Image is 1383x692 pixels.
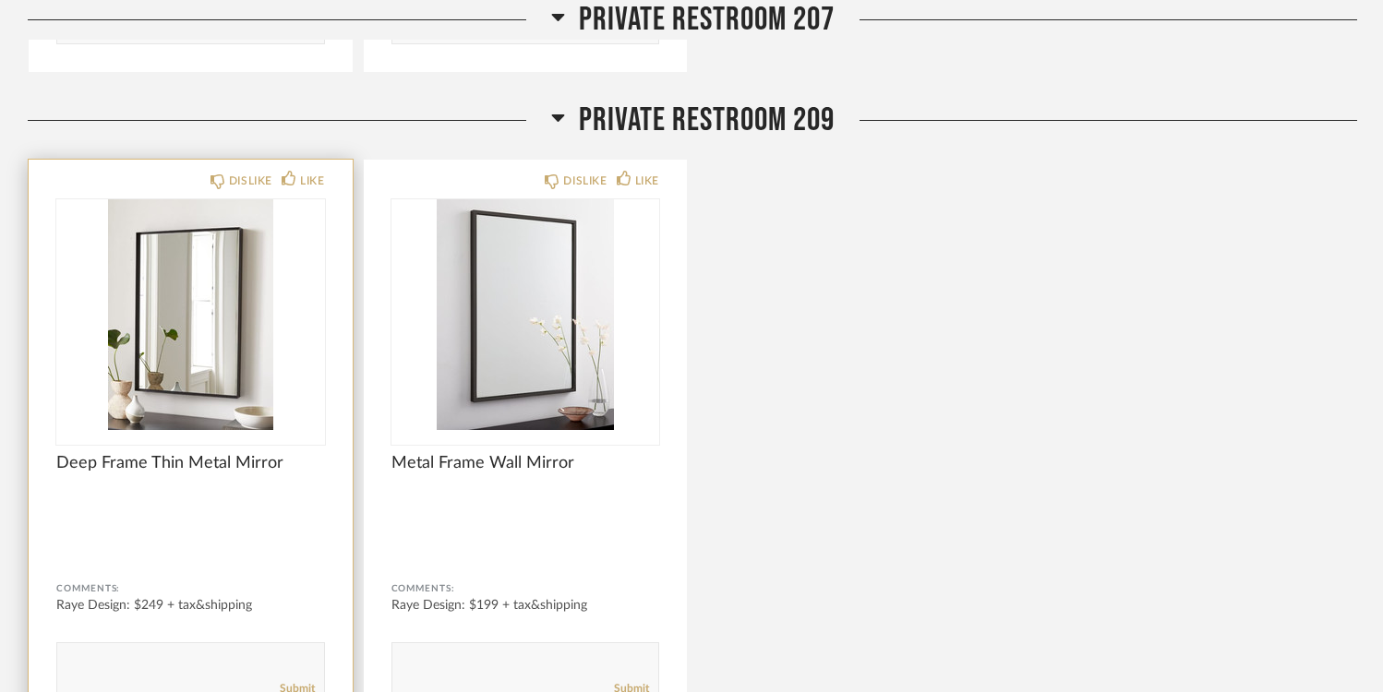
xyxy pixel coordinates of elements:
span: Metal Frame Wall Mirror [391,453,660,473]
span: Deep Frame Thin Metal Mirror [56,453,325,473]
div: DISLIKE [229,172,272,190]
div: DISLIKE [563,172,607,190]
img: undefined [391,199,660,430]
div: 0 [56,199,325,430]
div: LIKE [300,172,324,190]
div: Comments: [391,579,660,598]
img: undefined [56,199,325,430]
div: Raye Design: $199 + tax&shipping [391,596,660,614]
div: Comments: [56,579,325,598]
div: 0 [391,199,660,430]
div: LIKE [635,172,659,190]
span: Private Restroom 209 [579,101,835,140]
div: Raye Design: $249 + tax&shipping [56,596,325,614]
